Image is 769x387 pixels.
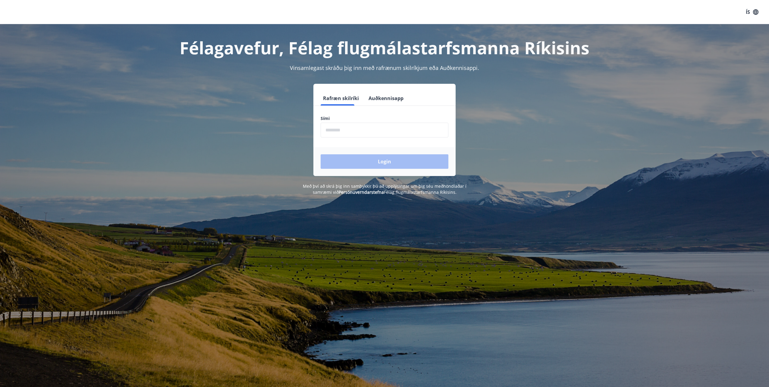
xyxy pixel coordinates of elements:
[366,91,406,105] button: Auðkennisapp
[303,183,466,195] span: Með því að skrá þig inn samþykkir þú að upplýsingar um þig séu meðhöndlaðar í samræmi við Félag f...
[321,91,361,105] button: Rafræn skilríki
[175,36,594,59] h1: Félagavefur, Félag flugmálastarfsmanna Ríkisins
[339,189,384,195] a: Persónuverndarstefna
[290,64,479,71] span: Vinsamlegast skráðu þig inn með rafrænum skilríkjum eða Auðkennisappi.
[321,115,448,121] label: Sími
[742,7,762,17] button: ÍS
